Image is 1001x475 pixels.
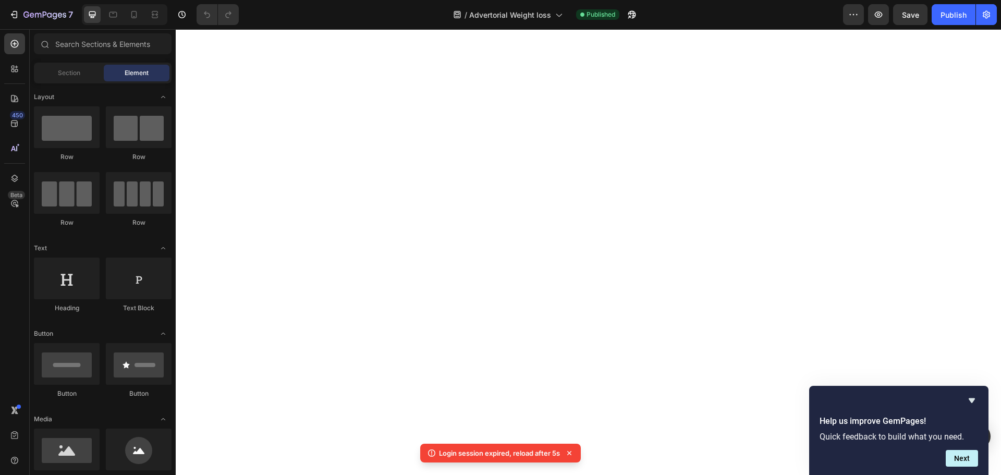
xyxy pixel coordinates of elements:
[34,92,54,102] span: Layout
[941,9,967,20] div: Publish
[34,243,47,253] span: Text
[34,152,100,162] div: Row
[820,432,978,442] p: Quick feedback to build what you need.
[4,4,78,25] button: 7
[34,415,52,424] span: Media
[10,111,25,119] div: 450
[155,325,172,342] span: Toggle open
[106,152,172,162] div: Row
[58,68,80,78] span: Section
[820,415,978,428] h2: Help us improve GemPages!
[966,394,978,407] button: Hide survey
[34,303,100,313] div: Heading
[155,411,172,428] span: Toggle open
[106,218,172,227] div: Row
[439,448,560,458] p: Login session expired, reload after 5s
[820,394,978,467] div: Help us improve GemPages!
[176,29,1001,440] iframe: Design area
[68,8,73,21] p: 7
[125,68,149,78] span: Element
[106,303,172,313] div: Text Block
[465,9,467,20] span: /
[106,389,172,398] div: Button
[8,191,25,199] div: Beta
[34,329,53,338] span: Button
[34,389,100,398] div: Button
[902,10,919,19] span: Save
[34,33,172,54] input: Search Sections & Elements
[946,450,978,467] button: Next question
[587,10,615,19] span: Published
[197,4,239,25] div: Undo/Redo
[932,4,975,25] button: Publish
[155,89,172,105] span: Toggle open
[155,240,172,257] span: Toggle open
[469,9,551,20] span: Advertorial Weight loss
[893,4,927,25] button: Save
[34,218,100,227] div: Row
